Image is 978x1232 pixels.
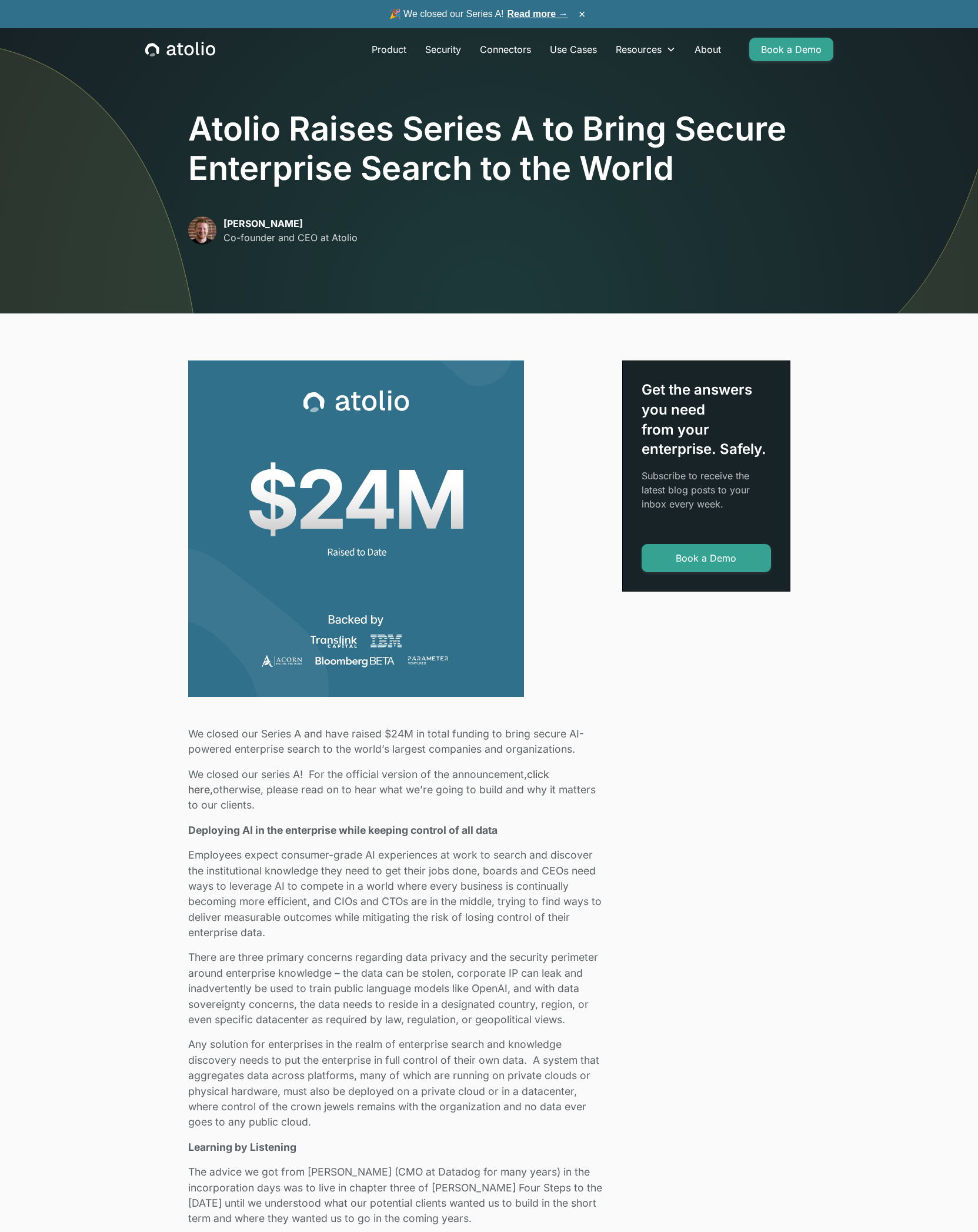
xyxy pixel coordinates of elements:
[188,109,790,188] h1: Atolio Raises Series A to Bring Secure Enterprise Search to the World
[685,38,730,61] a: About
[188,768,549,796] a: click here,
[223,216,358,231] p: [PERSON_NAME]
[416,38,470,61] a: Security
[575,8,589,21] button: ×
[540,38,606,61] a: Use Cases
[188,824,498,836] strong: Deploying AI in the enterprise while keeping control of all data
[606,38,685,61] div: Resources
[223,231,358,245] p: Co-founder and CEO at Atolio
[188,847,608,940] p: Employees expect consumer-grade AI experiences at work to search and discover the institutional k...
[188,1141,296,1153] strong: Learning by Listening
[188,1164,608,1227] p: The advice we got from [PERSON_NAME] (CMO at Datadog for many years) in the incorporation days wa...
[188,950,608,1027] p: There are three primary concerns regarding data privacy and the security perimeter around enterpr...
[749,38,833,61] a: Book a Demo
[188,726,608,757] p: We closed our Series A and have raised $24M in total funding to bring secure AI-powered enterpris...
[188,1037,608,1130] p: Any solution for enterprises in the realm of enterprise search and knowledge discovery needs to p...
[616,42,662,56] div: Resources
[642,380,771,459] div: Get the answers you need from your enterprise. Safely.
[389,7,568,21] span: 🎉 We closed our Series A!
[362,38,416,61] a: Product
[470,38,540,61] a: Connectors
[642,469,771,511] p: Subscribe to receive the latest blog posts to your inbox every week.
[145,42,215,57] a: home
[188,767,608,813] p: We closed our series A! For the official version of the announcement, otherwise, please read on t...
[642,544,771,572] a: Book a Demo
[508,9,568,19] a: Read more →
